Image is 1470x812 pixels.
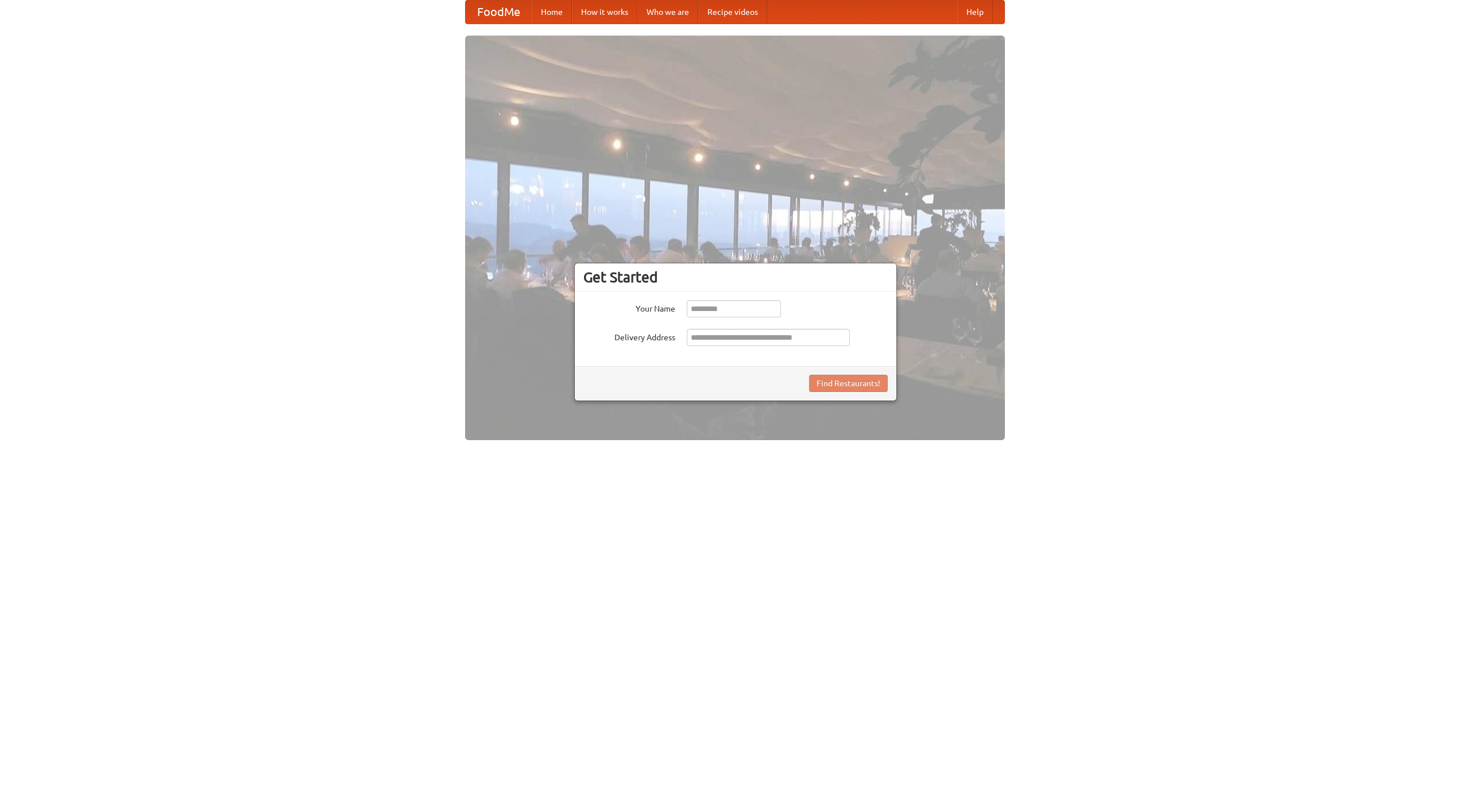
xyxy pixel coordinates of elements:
button: Find Restaurants! [809,375,888,392]
label: Your Name [583,300,675,314]
a: How it works [572,1,637,24]
label: Delivery Address [583,329,675,343]
a: Recipe videos [698,1,767,24]
h3: Get Started [583,269,888,286]
a: Who we are [637,1,698,24]
a: Help [957,1,993,24]
a: Home [532,1,572,24]
a: FoodMe [466,1,532,24]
